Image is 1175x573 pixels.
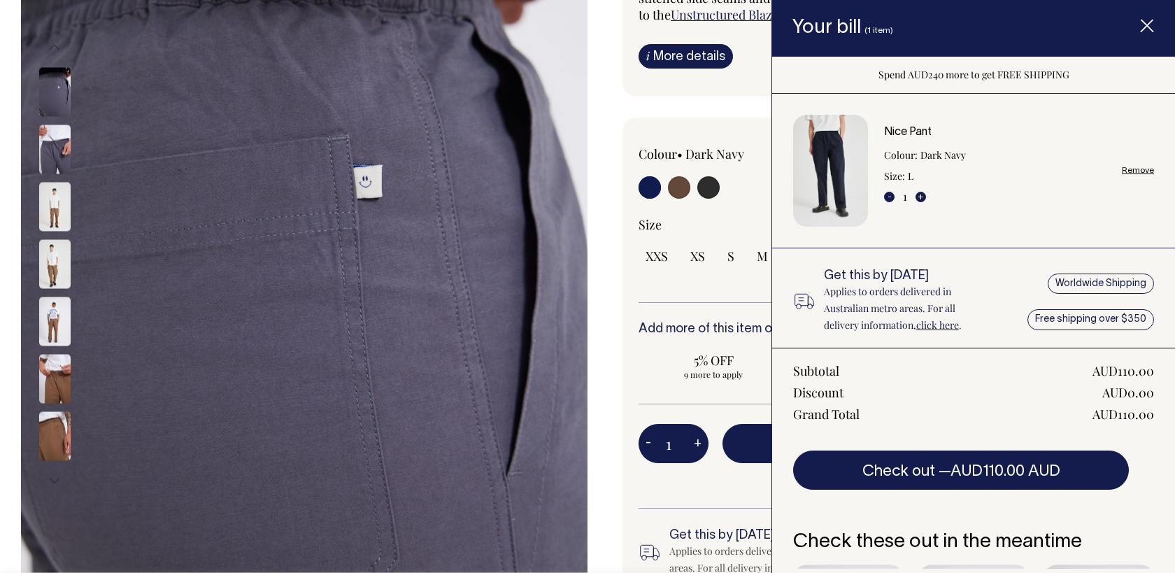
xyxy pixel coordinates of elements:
input: XXS [639,243,675,269]
a: click here [916,318,959,332]
span: i [646,48,650,63]
span: M [757,248,768,264]
button: Next [44,465,65,497]
span: 9 more to apply [646,369,782,380]
button: - [884,192,895,202]
button: Add to bill —AUD110.00 [722,424,1110,463]
span: XXS [646,248,668,264]
img: chocolate [39,183,71,232]
h6: Get this by [DATE] [824,269,990,283]
a: Remove [1122,166,1154,175]
img: chocolate [39,297,71,346]
div: AUD110.00 [1092,362,1154,379]
dd: L [908,168,913,185]
span: 5% OFF [646,352,782,369]
button: Previous [44,32,65,64]
span: AUD110.00 AUD [950,465,1060,479]
span: S [727,248,734,264]
h6: Add more of this item or any other pieces from the collection to save [639,323,1110,337]
input: 5% OFF 9 more to apply [639,348,789,384]
button: + [916,192,926,202]
dt: Size: [884,168,905,185]
span: Spend AUD240 more to get FREE SHIPPING [722,472,1110,488]
div: Discount [793,384,843,401]
img: chocolate [39,355,71,404]
div: Subtotal [793,362,839,379]
div: AUD0.00 [1102,384,1154,401]
div: AUD110.00 [1092,406,1154,423]
button: + [687,430,708,458]
h6: Get this by [DATE] [669,529,896,543]
div: Grand Total [793,406,860,423]
p: Applies to orders delivered in Australian metro areas. For all delivery information, . [824,283,990,334]
input: M [750,243,775,269]
img: charcoal [39,125,71,174]
img: chocolate [39,412,71,461]
span: • [677,146,683,162]
input: S [720,243,741,269]
span: (1 item) [864,27,893,34]
input: XS [683,243,712,269]
button: - [639,430,658,458]
img: chocolate [39,240,71,289]
span: XS [690,248,705,264]
h6: Check these out in the meantime [793,532,1154,553]
div: Colour [639,146,827,162]
dd: Dark Navy [920,147,966,164]
a: Nice Pant [884,127,932,137]
span: Spend AUD240 more to get FREE SHIPPING [878,68,1069,81]
img: charcoal [39,68,71,117]
img: Nice Pant [793,115,868,227]
button: Check out —AUD110.00 AUD [793,451,1129,490]
a: iMore details [639,44,733,69]
div: Size [639,216,1110,233]
dt: Colour: [884,147,918,164]
label: Dark Navy [685,146,744,162]
a: Unstructured Blazer [671,6,783,23]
